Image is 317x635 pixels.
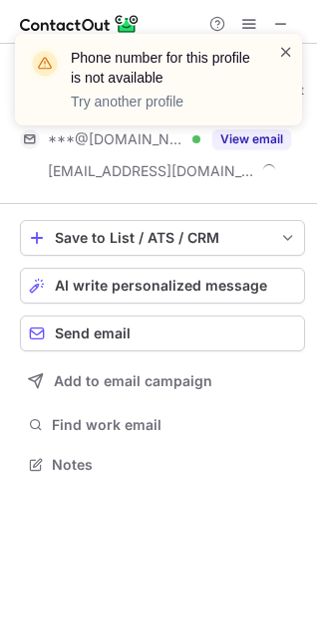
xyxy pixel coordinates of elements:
[71,48,254,88] header: Phone number for this profile is not available
[20,220,305,256] button: save-profile-one-click
[52,416,297,434] span: Find work email
[20,411,305,439] button: Find work email
[55,230,270,246] div: Save to List / ATS / CRM
[20,12,140,36] img: ContactOut v5.3.10
[48,162,255,180] span: [EMAIL_ADDRESS][DOMAIN_NAME]
[20,316,305,351] button: Send email
[55,278,267,294] span: AI write personalized message
[55,325,131,341] span: Send email
[20,363,305,399] button: Add to email campaign
[52,456,297,474] span: Notes
[29,48,61,80] img: warning
[71,92,254,111] p: Try another profile
[54,373,212,389] span: Add to email campaign
[20,268,305,304] button: AI write personalized message
[20,451,305,479] button: Notes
